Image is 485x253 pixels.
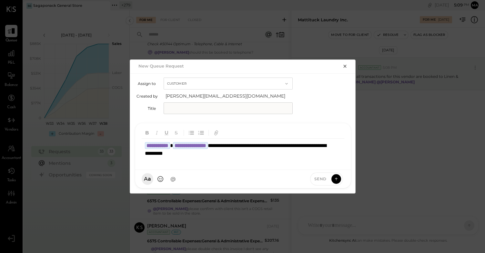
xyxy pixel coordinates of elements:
[166,93,295,99] span: [PERSON_NAME][EMAIL_ADDRESS][DOMAIN_NAME]
[314,176,327,182] span: Send
[164,78,293,90] button: Customer
[142,173,153,185] button: Aa
[172,128,180,137] button: Strikethrough
[167,173,179,185] button: @
[136,94,158,99] label: Created by
[197,128,205,137] button: Ordered List
[136,106,156,111] label: Title
[212,128,220,137] button: Add URL
[162,128,171,137] button: Underline
[170,176,176,182] span: @
[136,81,156,86] label: Assign to
[153,128,161,137] button: Italic
[187,128,196,137] button: Unordered List
[138,63,184,69] h2: New Queue Request
[143,128,151,137] button: Bold
[148,176,151,182] span: a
